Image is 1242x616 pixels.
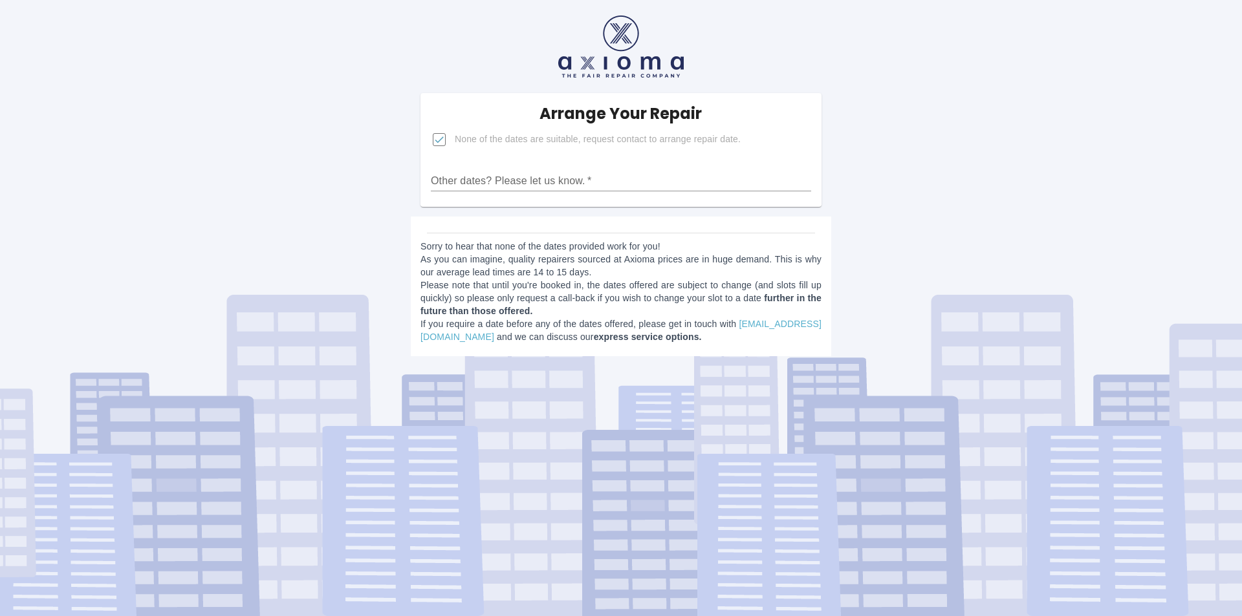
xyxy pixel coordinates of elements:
img: axioma [558,16,684,78]
h5: Arrange Your Repair [539,103,702,124]
span: None of the dates are suitable, request contact to arrange repair date. [455,133,741,146]
p: Sorry to hear that none of the dates provided work for you! As you can imagine, quality repairers... [420,240,822,343]
b: express service options. [594,332,702,342]
b: further in the future than those offered. [420,293,822,316]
